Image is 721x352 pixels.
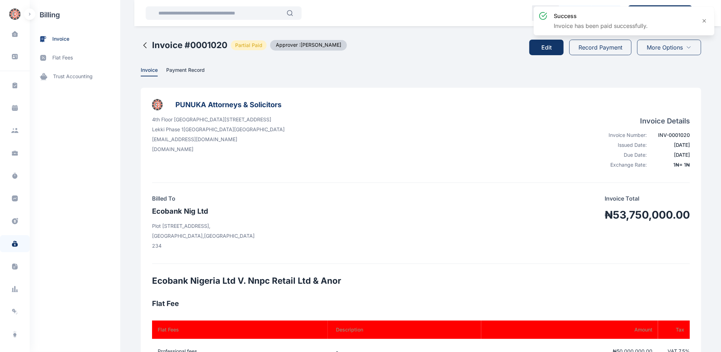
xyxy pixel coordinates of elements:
span: Approver : [PERSON_NAME] [270,40,347,51]
h3: success [554,12,648,20]
p: 4th Floor [GEOGRAPHIC_DATA][STREET_ADDRESS] [152,116,285,123]
p: 234 [152,242,255,249]
img: businessLogo [152,99,163,110]
th: Flat Fees [152,321,328,339]
span: Payment Record [166,67,205,74]
span: flat fees [52,54,73,62]
th: Description [328,321,481,339]
div: Exchange Rate: [601,161,647,168]
a: trust accounting [30,67,120,86]
a: flat fees [30,48,120,67]
a: Edit [529,34,569,61]
h1: ₦53,750,000.00 [605,208,690,221]
th: Amount [481,321,658,339]
h2: Invoice # 0001020 [152,40,227,51]
div: [DATE] [651,142,690,149]
h2: Ecobank Nigeria Ltd V. Nnpc Retail Ltd & Anor [152,275,690,287]
div: INV-0001020 [651,132,690,139]
p: [EMAIL_ADDRESS][DOMAIN_NAME] [152,136,285,143]
div: Due Date: [601,151,647,158]
span: trust accounting [53,73,93,80]
span: Invoice [141,67,158,74]
div: [DATE] [651,151,690,158]
span: invoice [52,35,69,43]
div: Invoice Number: [601,132,647,139]
p: Plot [STREET_ADDRESS], [152,223,255,230]
div: Issued Date: [601,142,647,149]
span: More Options [647,43,683,52]
button: Record Payment [569,40,632,55]
p: [DOMAIN_NAME] [152,146,285,153]
a: invoice [30,30,120,48]
h3: Ecobank Nig Ltd [152,206,255,217]
h4: Invoice Details [601,116,690,126]
button: Edit [529,40,564,55]
p: Lekki Phase 1 [GEOGRAPHIC_DATA] [GEOGRAPHIC_DATA] [152,126,285,133]
p: Invoice has been paid successfully. [554,22,648,30]
h3: Flat Fee [152,298,690,309]
h3: PUNUKA Attorneys & Solicitors [175,99,281,110]
div: 1 ₦ = 1 ₦ [651,161,690,168]
h4: Billed To [152,194,255,203]
span: Partial Paid [231,40,267,50]
p: [GEOGRAPHIC_DATA] , [GEOGRAPHIC_DATA] [152,232,255,240]
p: Invoice Total [605,194,690,203]
th: Tax [658,321,690,339]
a: Record Payment [569,34,632,61]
